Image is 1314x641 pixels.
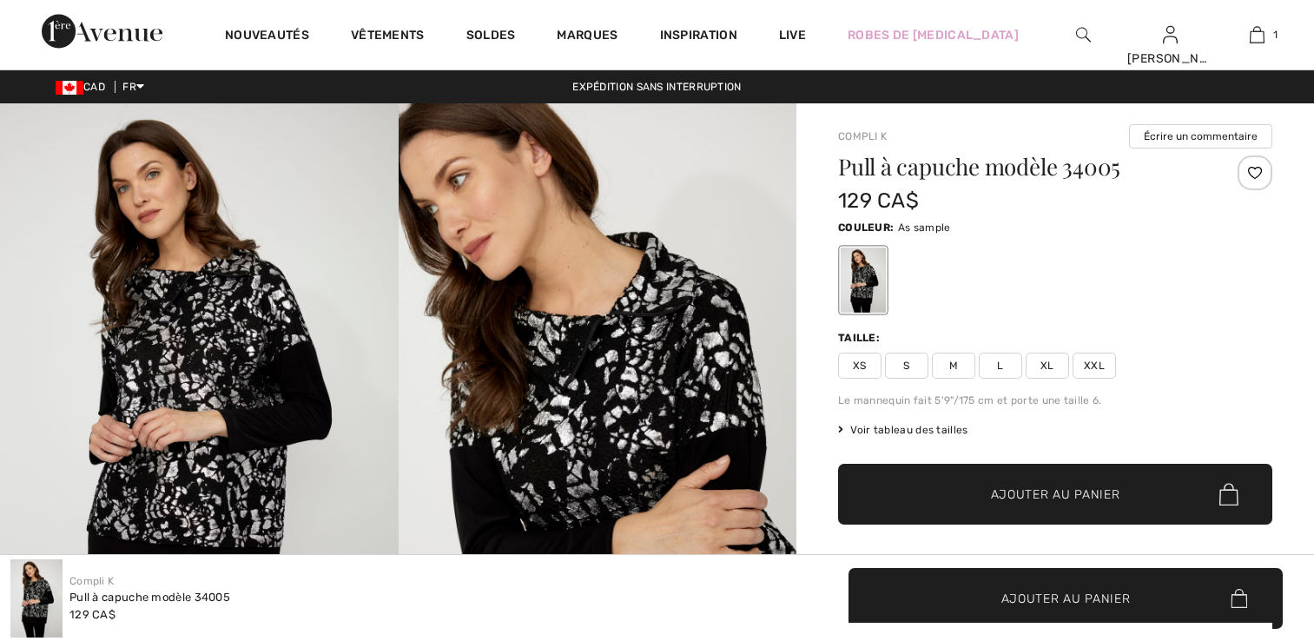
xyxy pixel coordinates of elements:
span: As sample [898,221,951,234]
div: As sample [841,248,886,313]
span: Voir tableau des tailles [838,422,968,438]
span: Inspiration [660,28,737,46]
span: XXL [1073,353,1116,379]
div: Taille: [838,330,883,346]
img: recherche [1076,24,1091,45]
img: Pull &agrave; Capuche mod&egrave;le 34005 [10,559,63,638]
a: Live [779,26,806,44]
img: Bag.svg [1231,589,1247,608]
a: Vêtements [351,28,425,46]
a: Soldes [466,28,516,46]
span: XL [1026,353,1069,379]
a: Marques [557,28,617,46]
span: L [979,353,1022,379]
span: Ajouter au panier [991,486,1120,504]
a: Compli K [69,575,114,587]
span: Couleur: [838,221,894,234]
span: 1 [1273,27,1278,43]
h1: Pull à capuche modèle 34005 [838,155,1200,178]
div: Le mannequin fait 5'9"/175 cm et porte une taille 6. [838,393,1272,408]
button: Ajouter au panier [838,464,1272,525]
a: Se connecter [1163,26,1178,43]
img: Mes infos [1163,24,1178,45]
span: 129 CA$ [69,608,116,621]
a: Nouveautés [225,28,309,46]
img: Mon panier [1250,24,1264,45]
span: M [932,353,975,379]
div: [PERSON_NAME] [1127,50,1212,68]
a: 1 [1214,24,1299,45]
span: FR [122,81,144,93]
img: 1ère Avenue [42,14,162,49]
span: 129 CA$ [838,188,919,213]
span: XS [838,353,882,379]
div: Pull à capuche modèle 34005 [69,589,230,606]
a: Compli K [838,130,887,142]
button: Ajouter au panier [848,568,1283,629]
img: Bag.svg [1219,483,1238,506]
img: Canadian Dollar [56,81,83,95]
span: Ajouter au panier [1001,589,1131,607]
iframe: Ouvre un widget dans lequel vous pouvez chatter avec l’un de nos agents [1204,511,1297,554]
a: Robes de [MEDICAL_DATA] [848,26,1019,44]
span: S [885,353,928,379]
span: CAD [56,81,112,93]
button: Écrire un commentaire [1129,124,1272,149]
